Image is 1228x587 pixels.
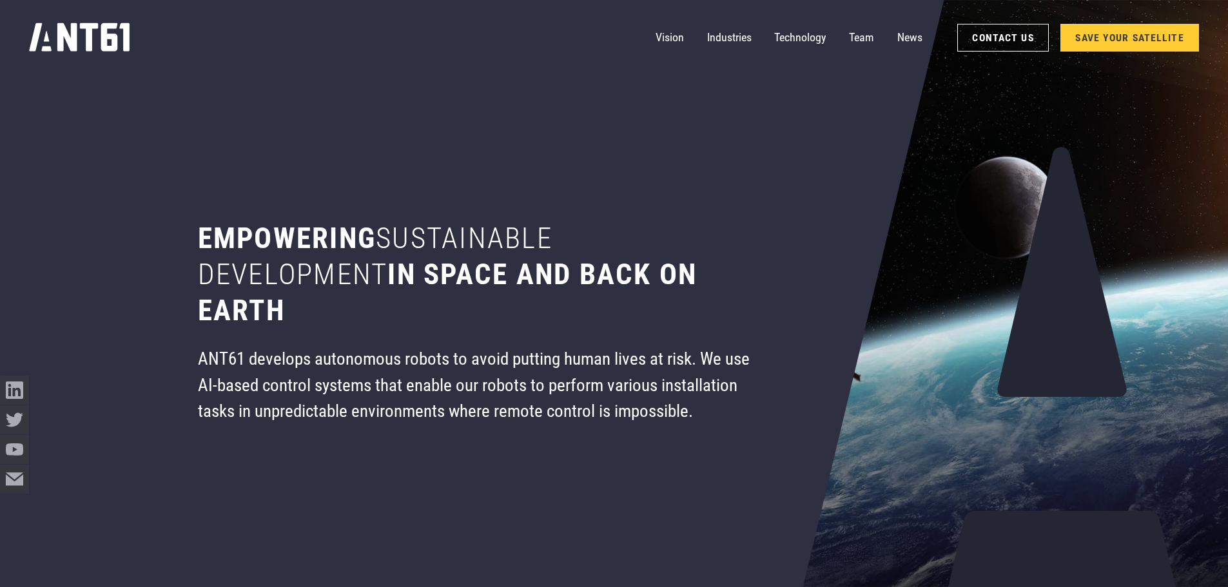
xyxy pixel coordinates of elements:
a: News [897,23,922,52]
a: home [29,18,132,57]
div: ANT61 develops autonomous robots to avoid putting human lives at risk. We use AI-based control sy... [198,346,755,424]
a: Technology [774,23,826,52]
a: Team [849,23,874,52]
a: Contact Us [957,24,1049,52]
a: Vision [656,23,684,52]
h1: Empowering in space and back on earth [198,220,755,329]
a: SAVE YOUR SATELLITE [1060,24,1199,52]
a: Industries [707,23,752,52]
